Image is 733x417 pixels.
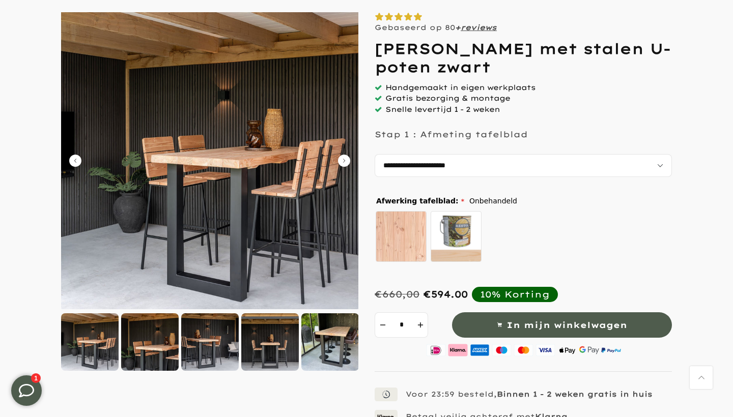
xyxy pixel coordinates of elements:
img: Douglas bartafel met stalen U-poten zwart [61,313,119,371]
h1: [PERSON_NAME] met stalen U-poten zwart [375,40,672,77]
img: Douglas bartafel met stalen U-poten zwart [181,313,239,371]
p: Voor 23:59 besteld, [406,390,653,399]
button: Carousel Back Arrow [69,155,81,167]
strong: Binnen 1 - 2 weken gratis in huis [497,390,653,399]
button: decrement [375,312,390,338]
select: autocomplete="off" [375,154,672,177]
a: reviews [461,23,497,32]
img: Douglas bartafel met stalen U-poten zwart [121,313,179,371]
button: increment [413,312,428,338]
img: Douglas bartafel met stalen U-poten zwart [241,313,299,371]
span: Handgemaakt in eigen werkplaats [385,83,535,92]
iframe: toggle-frame [1,365,52,416]
div: €660,00 [375,288,419,300]
span: Gratis bezorging & montage [385,94,510,103]
span: Onbehandeld [469,195,517,207]
div: 10% Korting [480,289,550,300]
button: In mijn winkelwagen [452,312,672,338]
img: Douglas bartafel met stalen U-poten zwart gepoedercoat [301,313,359,371]
strong: + [455,23,461,32]
span: In mijn winkelwagen [506,318,627,333]
button: Carousel Next Arrow [338,155,350,167]
span: Afwerking tafelblad: [376,197,464,204]
span: €594.00 [424,288,468,300]
span: Snelle levertijd 1 - 2 weken [385,105,500,114]
p: Stap 1 : Afmeting tafelblad [375,129,528,139]
input: Quantity [390,312,413,338]
img: Douglas bartafel met stalen U-poten zwart [61,12,358,309]
p: Gebaseerd op 80 [375,23,497,32]
a: Terug naar boven [690,366,713,389]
